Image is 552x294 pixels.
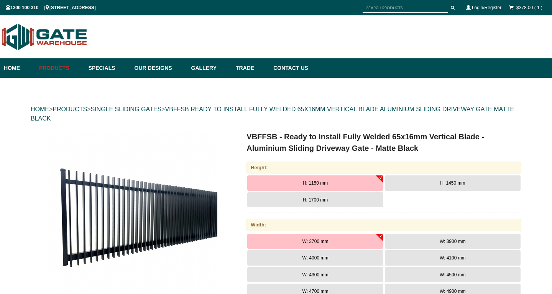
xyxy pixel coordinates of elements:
button: W: 4100 mm [385,250,521,266]
h1: VBFFSB - Ready to Install Fully Welded 65x16mm Vertical Blade - Aluminium Sliding Driveway Gate -... [246,131,521,154]
a: PRODUCTS [53,106,87,112]
a: Trade [232,58,269,78]
a: Home [4,58,35,78]
button: W: 4000 mm [247,250,383,266]
a: Contact Us [269,58,308,78]
span: W: 3700 mm [302,239,329,244]
span: W: 4900 mm [440,289,466,294]
span: 1300 100 310 | [STREET_ADDRESS] [6,5,96,10]
a: Our Designs [131,58,187,78]
span: W: 3900 mm [440,239,466,244]
a: SINGLE SLIDING GATES [90,106,161,112]
span: W: 4100 mm [440,255,466,261]
a: Login/Register [472,5,501,10]
span: H: 1150 mm [303,180,328,186]
button: W: 3700 mm [247,234,383,249]
button: W: 4300 mm [247,267,383,282]
button: H: 1450 mm [385,175,521,191]
a: Specials [85,58,131,78]
button: W: 3900 mm [385,234,521,249]
span: H: 1700 mm [303,197,328,203]
a: VBFFSB READY TO INSTALL FULLY WELDED 65X16MM VERTICAL BLADE ALUMINIUM SLIDING DRIVEWAY GATE MATTE... [31,106,514,122]
a: Products [35,58,85,78]
button: H: 1150 mm [247,175,383,191]
a: Gallery [187,58,232,78]
div: Height: [246,162,521,173]
button: W: 4500 mm [385,267,521,282]
div: > > > [31,97,521,131]
div: Width: [246,219,521,231]
button: H: 1700 mm [247,192,383,208]
input: SEARCH PRODUCTS [363,3,448,13]
span: H: 1450 mm [440,180,465,186]
a: $378.00 ( 1 ) [516,5,542,10]
span: W: 4700 mm [302,289,329,294]
span: W: 4000 mm [302,255,329,261]
span: W: 4500 mm [440,272,466,277]
a: HOME [31,106,49,112]
span: W: 4300 mm [302,272,329,277]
